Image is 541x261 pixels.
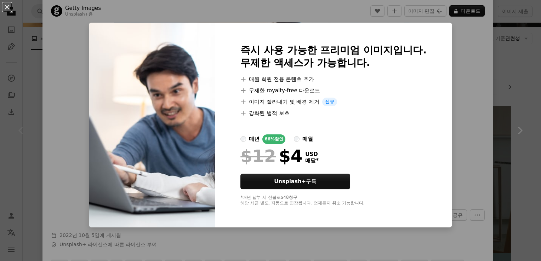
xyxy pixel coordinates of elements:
h2: 즉시 사용 가능한 프리미엄 이미지입니다. 무제한 액세스가 가능합니다. [240,44,427,69]
input: 매월 [294,136,300,142]
li: 무제한 royalty-free 다운로드 [240,86,427,95]
div: $4 [240,147,302,165]
div: 매월 [302,135,313,143]
strong: Unsplash+ [274,178,306,185]
div: 매년 [249,135,260,143]
li: 이미지 잘라내기 및 배경 제거 [240,98,427,106]
span: $12 [240,147,276,165]
img: premium_photo-1664908248512-8932b217cbfe [89,23,215,227]
button: Unsplash+구독 [240,174,350,189]
div: 66% 할인 [262,134,285,144]
li: 매월 회원 전용 콘텐츠 추가 [240,75,427,83]
span: USD [305,151,319,157]
input: 매년66%할인 [240,136,246,142]
span: 신규 [322,98,337,106]
div: *매년 납부 시 선불로 $48 청구 해당 세금 별도. 자동으로 연장됩니다. 언제든지 취소 가능합니다. [240,195,427,206]
li: 강화된 법적 보호 [240,109,427,117]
